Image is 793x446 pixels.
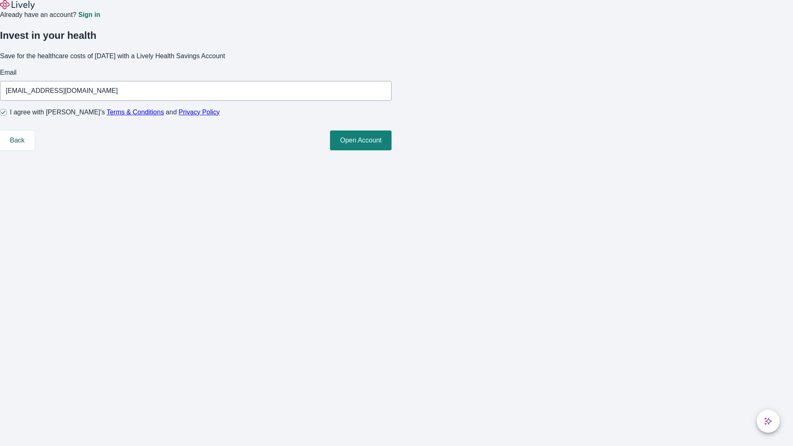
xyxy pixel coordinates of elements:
button: chat [757,410,780,433]
span: I agree with [PERSON_NAME]’s and [10,107,220,117]
a: Privacy Policy [179,109,220,116]
svg: Lively AI Assistant [764,417,772,425]
button: Open Account [330,130,392,150]
a: Sign in [78,12,100,18]
a: Terms & Conditions [107,109,164,116]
